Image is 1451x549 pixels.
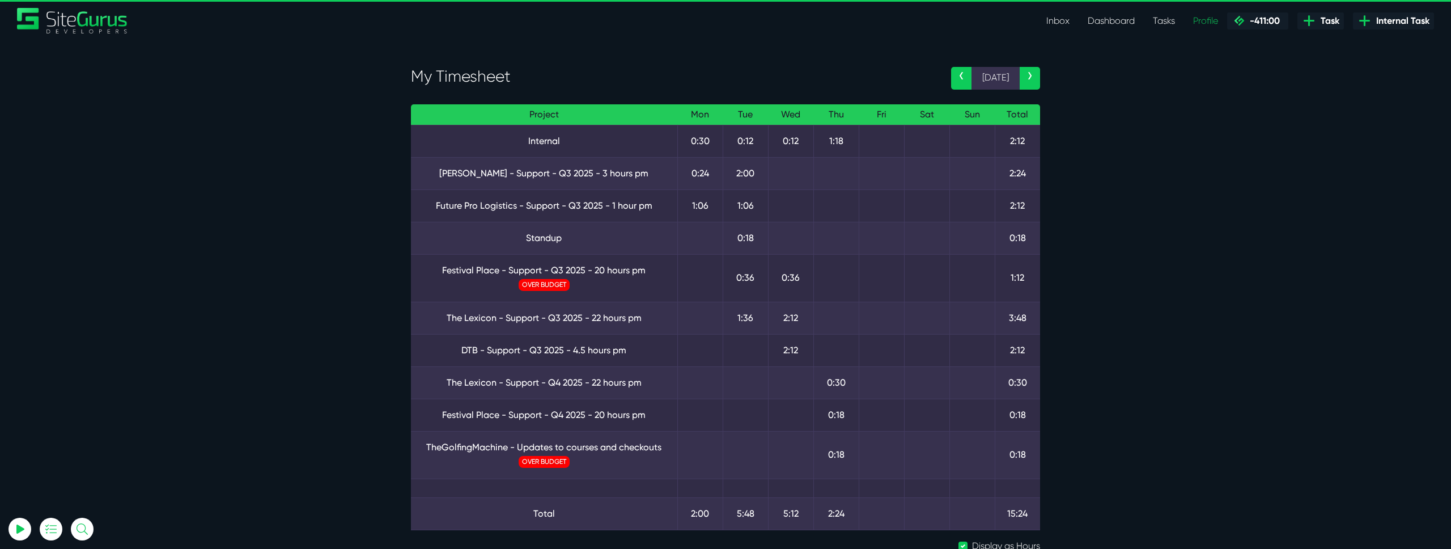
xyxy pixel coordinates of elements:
td: 0:18 [813,431,859,479]
span: Internal Task [1372,14,1429,28]
td: 5:48 [723,497,768,530]
td: 0:18 [723,222,768,254]
td: 1:12 [995,254,1040,302]
span: [DATE] [971,67,1020,90]
a: Festival Place - Support - Q4 2025 - 20 hours pm [420,408,668,422]
td: 0:36 [723,254,768,302]
td: 0:12 [768,125,813,157]
th: Mon [677,104,723,125]
th: Total [995,104,1040,125]
span: -411:00 [1245,15,1280,26]
a: Inbox [1037,10,1079,32]
a: ‹ [951,67,971,90]
td: 3:48 [995,302,1040,334]
td: 2:12 [995,125,1040,157]
a: The Lexicon - Support - Q4 2025 - 22 hours pm [420,376,668,390]
td: Total [411,497,677,530]
a: Internal [420,134,668,148]
a: Standup [420,231,668,245]
th: Sat [904,104,949,125]
td: 0:36 [768,254,813,302]
td: 1:18 [813,125,859,157]
td: 2:12 [768,334,813,366]
td: 2:12 [995,189,1040,222]
th: Fri [859,104,904,125]
td: 0:30 [995,366,1040,399]
td: 0:18 [995,431,1040,479]
td: 0:24 [677,157,723,189]
td: 0:30 [677,125,723,157]
span: OVER BUDGET [519,456,570,468]
td: 1:36 [723,302,768,334]
a: SiteGurus [17,8,128,33]
a: Task [1297,12,1344,29]
td: 0:30 [813,366,859,399]
a: The Lexicon - Support - Q3 2025 - 22 hours pm [420,311,668,325]
th: Project [411,104,677,125]
input: Email [37,133,162,158]
th: Wed [768,104,813,125]
td: 15:24 [995,497,1040,530]
td: 0:12 [723,125,768,157]
th: Tue [723,104,768,125]
td: 0:18 [995,222,1040,254]
th: Thu [813,104,859,125]
td: 2:24 [995,157,1040,189]
a: [PERSON_NAME] - Support - Q3 2025 - 3 hours pm [420,167,668,180]
td: 2:24 [813,497,859,530]
td: 5:12 [768,497,813,530]
a: Future Pro Logistics - Support - Q3 2025 - 1 hour pm [420,199,668,213]
a: Festival Place - Support - Q3 2025 - 20 hours pm [420,264,668,277]
span: Task [1316,14,1339,28]
a: › [1020,67,1040,90]
span: OVER BUDGET [519,279,570,291]
td: 2:12 [768,302,813,334]
td: 2:00 [677,497,723,530]
td: 0:18 [813,399,859,431]
td: 0:18 [995,399,1040,431]
th: Sun [949,104,995,125]
td: 1:06 [723,189,768,222]
a: DTB - Support - Q3 2025 - 4.5 hours pm [420,344,668,357]
a: Dashboard [1079,10,1144,32]
img: Sitegurus Logo [17,8,128,33]
a: Internal Task [1353,12,1434,29]
td: 2:00 [723,157,768,189]
button: Log In [37,200,162,224]
a: Profile [1184,10,1227,32]
td: 1:06 [677,189,723,222]
a: Tasks [1144,10,1184,32]
h3: My Timesheet [411,67,934,86]
a: TheGolfingMachine - Updates to courses and checkouts [420,441,668,454]
a: -411:00 [1227,12,1288,29]
td: 2:12 [995,334,1040,366]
